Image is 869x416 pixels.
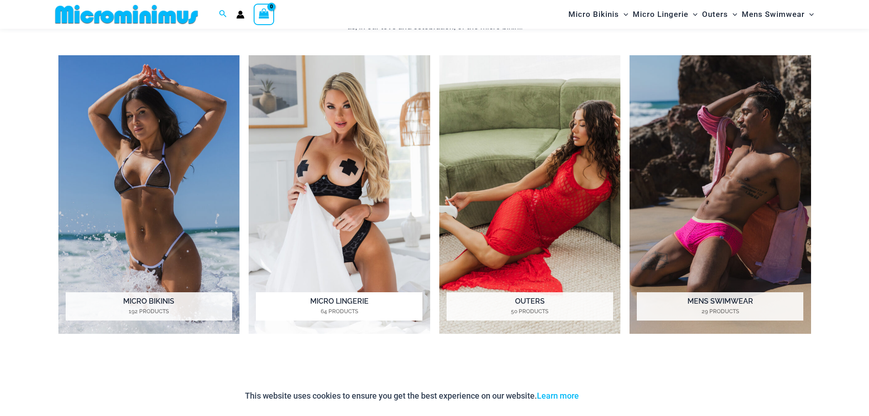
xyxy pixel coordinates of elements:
span: Menu Toggle [728,3,737,26]
span: Micro Bikinis [568,3,619,26]
img: Outers [439,55,621,334]
p: This website uses cookies to ensure you get the best experience on our website. [245,389,579,403]
a: Search icon link [219,9,227,20]
button: Accept [586,385,624,407]
span: Menu Toggle [688,3,697,26]
img: Mens Swimwear [630,55,811,334]
h2: Micro Bikinis [66,292,232,321]
span: Menu Toggle [619,3,628,26]
mark: 50 Products [447,307,613,316]
mark: 64 Products [256,307,422,316]
a: Micro BikinisMenu ToggleMenu Toggle [566,3,630,26]
h2: Micro Lingerie [256,292,422,321]
span: Menu Toggle [805,3,814,26]
img: MM SHOP LOGO FLAT [52,4,202,25]
a: Visit product category Micro Lingerie [249,55,430,334]
a: Account icon link [236,11,245,19]
span: Micro Lingerie [633,3,688,26]
h2: Outers [447,292,613,321]
img: Micro Lingerie [249,55,430,334]
a: Micro LingerieMenu ToggleMenu Toggle [630,3,700,26]
img: Micro Bikinis [58,55,240,334]
span: Mens Swimwear [742,3,805,26]
h2: Mens Swimwear [637,292,803,321]
mark: 29 Products [637,307,803,316]
mark: 192 Products [66,307,232,316]
a: Visit product category Micro Bikinis [58,55,240,334]
a: View Shopping Cart, empty [254,4,275,25]
a: Learn more [537,391,579,400]
nav: Site Navigation [565,1,818,27]
a: Visit product category Mens Swimwear [630,55,811,334]
a: Mens SwimwearMenu ToggleMenu Toggle [739,3,816,26]
a: OutersMenu ToggleMenu Toggle [700,3,739,26]
span: Outers [702,3,728,26]
a: Visit product category Outers [439,55,621,334]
